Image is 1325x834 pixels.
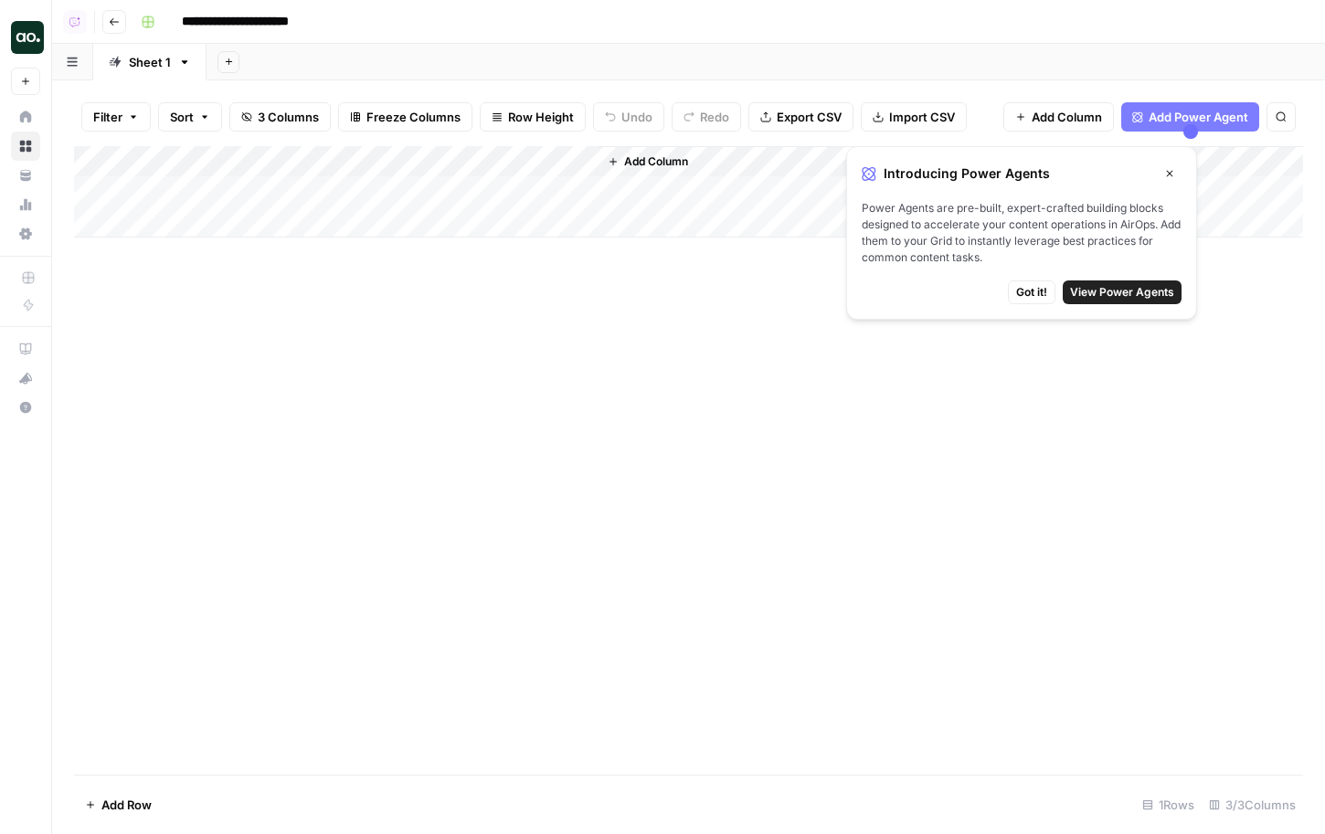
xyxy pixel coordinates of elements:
span: Add Column [624,153,688,170]
span: Row Height [508,108,574,126]
button: Import CSV [861,102,967,132]
button: Row Height [480,102,586,132]
div: Sheet 1 [129,53,171,71]
span: Sort [170,108,194,126]
span: Redo [700,108,729,126]
div: What's new? [12,364,39,392]
button: Help + Support [11,393,40,422]
span: Export CSV [777,108,842,126]
button: Add Column [1003,102,1114,132]
span: Import CSV [889,108,955,126]
span: Filter [93,108,122,126]
span: Add Column [1032,108,1102,126]
button: Add Row [74,790,163,819]
span: Undo [621,108,652,126]
div: Introducing Power Agents [862,162,1182,185]
span: Freeze Columns [366,108,461,126]
a: Usage [11,190,40,219]
span: Power Agents are pre-built, expert-crafted building blocks designed to accelerate your content op... [862,200,1182,266]
button: Export CSV [748,102,853,132]
span: View Power Agents [1070,284,1174,301]
a: Your Data [11,161,40,190]
button: Redo [672,102,741,132]
a: Sheet 1 [93,44,207,80]
button: Freeze Columns [338,102,472,132]
a: Home [11,102,40,132]
img: Cyris Testing Logo [11,21,44,54]
button: Undo [593,102,664,132]
button: Filter [81,102,151,132]
a: Settings [11,219,40,248]
div: 3/3 Columns [1202,790,1303,819]
span: Add Row [101,796,152,814]
button: 3 Columns [229,102,331,132]
a: AirOps Academy [11,334,40,364]
div: 1 Rows [1135,790,1202,819]
button: View Power Agents [1063,280,1182,304]
button: Sort [158,102,222,132]
button: What's new? [11,364,40,393]
button: Workspace: Cyris Testing [11,15,40,60]
button: Add Power Agent [1121,102,1259,132]
span: 3 Columns [258,108,319,126]
span: Got it! [1016,284,1047,301]
a: Browse [11,132,40,161]
button: Add Column [600,150,695,174]
span: Add Power Agent [1149,108,1248,126]
button: Got it! [1008,280,1055,304]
